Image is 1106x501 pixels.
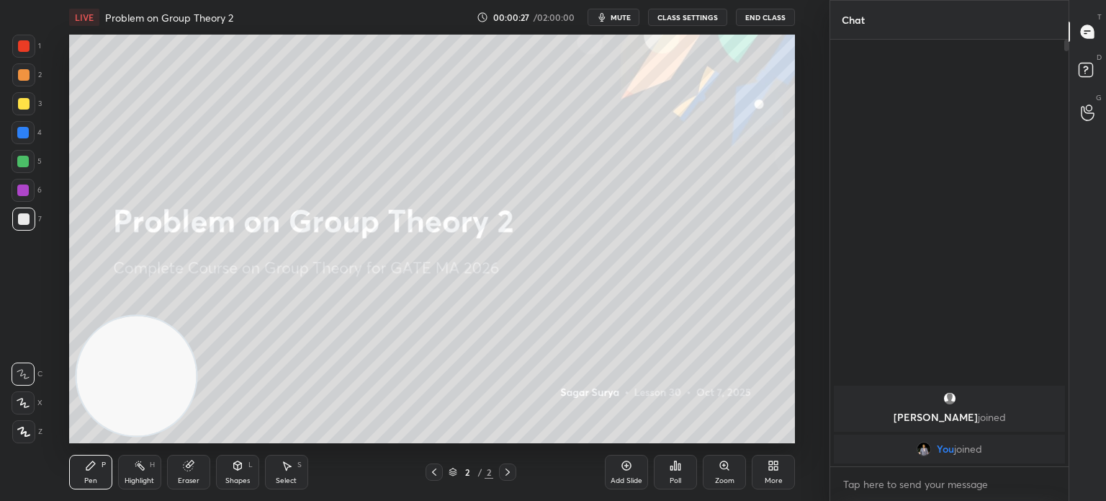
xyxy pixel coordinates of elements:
[12,63,42,87] div: 2
[1096,92,1102,103] p: G
[12,35,41,58] div: 1
[12,150,42,173] div: 5
[588,9,639,26] button: mute
[736,9,795,26] button: End Class
[297,461,302,469] div: S
[12,179,42,202] div: 6
[830,383,1069,466] div: grid
[830,1,876,39] p: Chat
[84,477,97,484] div: Pen
[276,477,297,484] div: Select
[917,442,931,456] img: 9689d3ed888646769c7969bc1f381e91.jpg
[611,12,631,22] span: mute
[12,121,42,144] div: 4
[477,468,482,476] div: /
[670,477,681,484] div: Poll
[1097,12,1102,22] p: T
[937,443,954,455] span: You
[765,477,783,484] div: More
[648,9,727,26] button: CLASS SETTINGS
[715,477,734,484] div: Zoom
[178,477,199,484] div: Eraser
[485,466,493,479] div: 2
[225,477,250,484] div: Shapes
[460,468,475,476] div: 2
[12,391,42,414] div: X
[943,391,957,406] img: default.png
[12,363,42,386] div: C
[125,477,154,484] div: Highlight
[102,461,106,469] div: P
[105,11,233,25] h4: Problem on Group Theory 2
[842,412,1056,423] p: [PERSON_NAME]
[12,92,42,115] div: 3
[954,443,982,455] span: joined
[611,477,642,484] div: Add Slide
[248,461,253,469] div: L
[69,9,99,26] div: LIVE
[978,410,1006,424] span: joined
[12,420,42,443] div: Z
[12,208,42,231] div: 7
[150,461,155,469] div: H
[1097,52,1102,63] p: D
